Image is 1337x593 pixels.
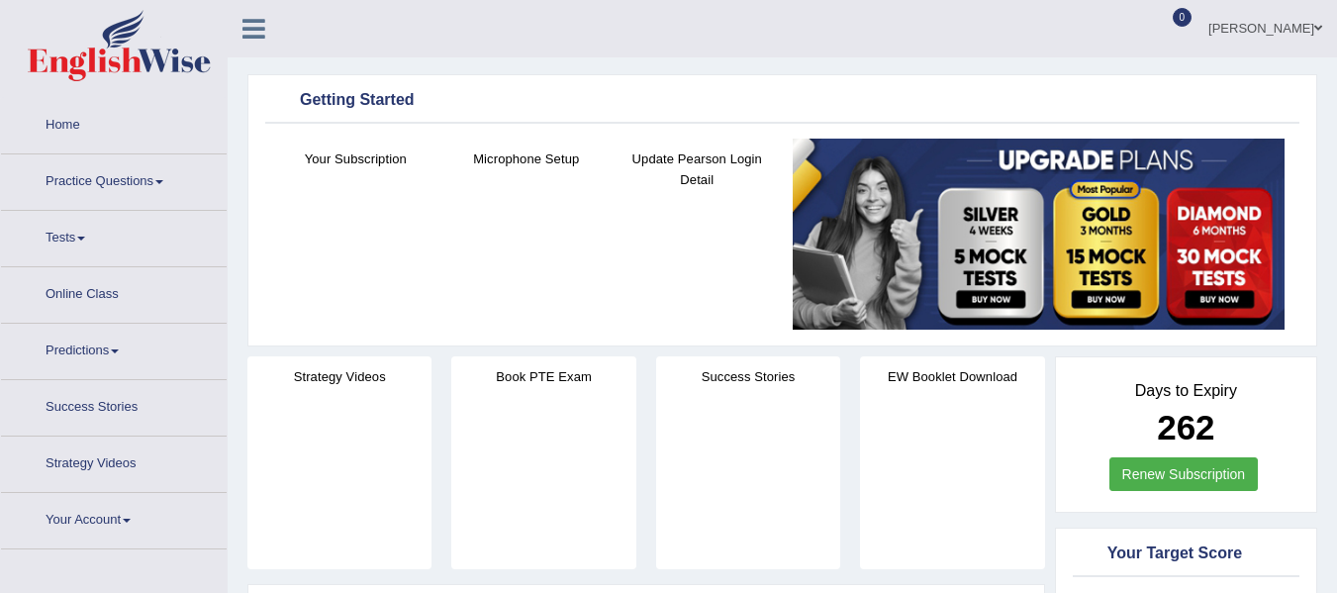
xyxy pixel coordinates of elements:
[1,380,227,430] a: Success Stories
[1,267,227,317] a: Online Class
[1078,382,1294,400] h4: Days to Expiry
[451,148,603,169] h4: Microphone Setup
[1,493,227,543] a: Your Account
[656,366,840,387] h4: Success Stories
[1157,408,1214,446] b: 262
[1,324,227,373] a: Predictions
[451,366,635,387] h4: Book PTE Exam
[1078,540,1294,569] div: Your Target Score
[793,139,1286,330] img: small5.jpg
[1173,8,1193,27] span: 0
[1,211,227,260] a: Tests
[1109,457,1259,491] a: Renew Subscription
[1,154,227,204] a: Practice Questions
[621,148,773,190] h4: Update Pearson Login Detail
[270,86,1294,116] div: Getting Started
[1,437,227,486] a: Strategy Videos
[247,366,431,387] h4: Strategy Videos
[860,366,1044,387] h4: EW Booklet Download
[1,98,227,148] a: Home
[280,148,431,169] h4: Your Subscription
